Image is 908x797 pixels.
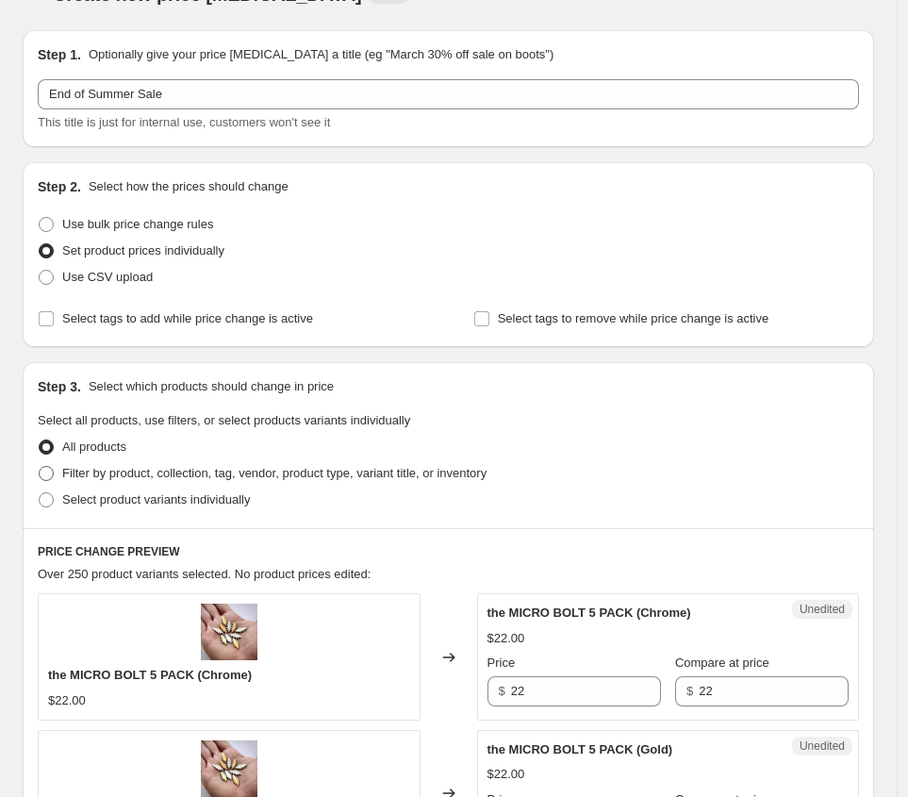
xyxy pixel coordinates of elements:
[62,270,153,284] span: Use CSV upload
[89,377,334,396] p: Select which products should change in price
[487,656,516,670] span: Price
[38,115,330,129] span: This title is just for internal use, customers won't see it
[800,739,845,754] span: Unedited
[38,377,81,396] h2: Step 3.
[89,45,553,64] p: Optionally give your price [MEDICAL_DATA] a title (eg "March 30% off sale on boots")
[62,440,126,454] span: All products
[62,217,213,231] span: Use bulk price change rules
[62,311,313,325] span: Select tags to add while price change is active
[487,765,525,784] div: $22.00
[62,466,487,480] span: Filter by product, collection, tag, vendor, product type, variant title, or inventory
[38,177,81,196] h2: Step 2.
[201,604,257,660] img: microboltsinhand_80x.jpg
[499,684,505,698] span: $
[89,177,289,196] p: Select how the prices should change
[675,656,769,670] span: Compare at price
[487,606,691,620] span: the MICRO BOLT 5 PACK (Chrome)
[38,413,410,427] span: Select all products, use filters, or select products variants individually
[800,602,845,617] span: Unedited
[62,243,224,257] span: Set product prices individually
[201,740,257,797] img: microboltsinhand_80x.jpg
[498,311,769,325] span: Select tags to remove while price change is active
[38,544,859,559] h6: PRICE CHANGE PREVIEW
[38,79,859,109] input: 30% off holiday sale
[686,684,693,698] span: $
[48,691,86,710] div: $22.00
[48,668,252,682] span: the MICRO BOLT 5 PACK (Chrome)
[62,492,250,506] span: Select product variants individually
[487,742,673,756] span: the MICRO BOLT 5 PACK (Gold)
[487,629,525,648] div: $22.00
[38,567,371,581] span: Over 250 product variants selected. No product prices edited:
[38,45,81,64] h2: Step 1.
